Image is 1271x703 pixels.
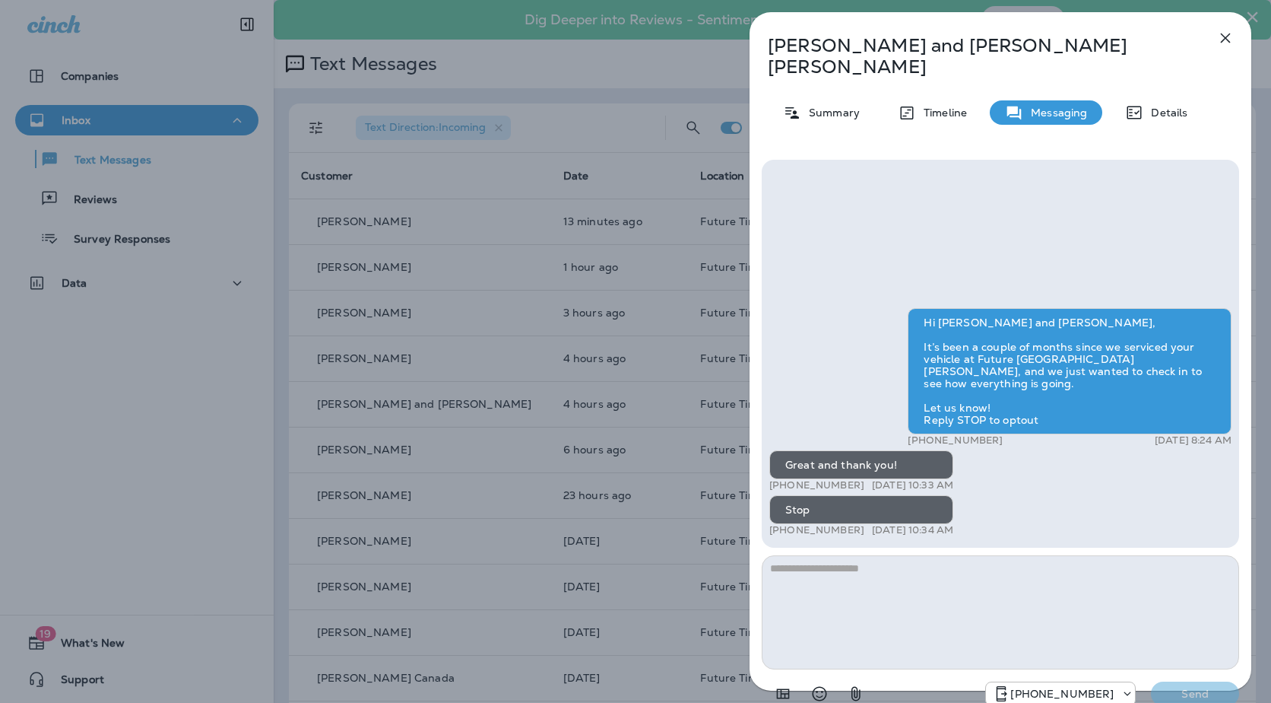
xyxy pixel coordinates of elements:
[1143,107,1187,119] p: Details
[916,107,967,119] p: Timeline
[1155,434,1231,447] p: [DATE] 8:24 AM
[801,107,860,119] p: Summary
[1010,688,1114,700] p: [PHONE_NUMBER]
[1023,107,1087,119] p: Messaging
[769,495,953,524] div: Stop
[986,685,1135,703] div: +1 (928) 232-1970
[768,35,1183,78] p: [PERSON_NAME] and [PERSON_NAME] [PERSON_NAME]
[769,450,953,479] div: Great and thank you!
[872,479,953,491] p: [DATE] 10:33 AM
[769,524,864,536] p: [PHONE_NUMBER]
[908,308,1231,434] div: Hi [PERSON_NAME] and [PERSON_NAME], It’s been a couple of months since we serviced your vehicle a...
[872,524,953,536] p: [DATE] 10:34 AM
[769,479,864,491] p: [PHONE_NUMBER]
[908,434,1003,447] p: [PHONE_NUMBER]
